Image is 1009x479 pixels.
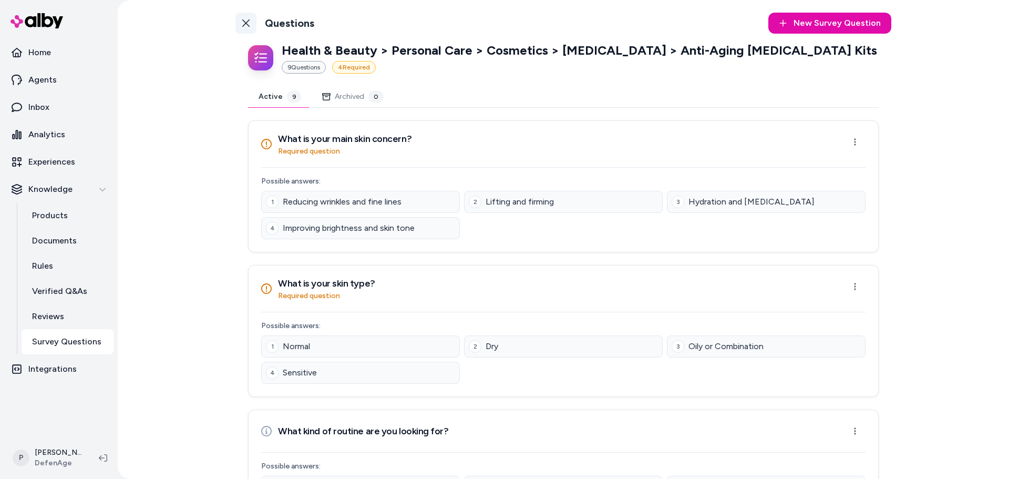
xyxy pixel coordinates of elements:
a: Integrations [4,356,114,382]
p: Health & Beauty > Personal Care > Cosmetics > [MEDICAL_DATA] > Anti-Aging [MEDICAL_DATA] Kits [282,42,877,59]
span: Improving brightness and skin tone [283,222,415,235]
span: New Survey Question [794,17,881,29]
button: Knowledge [4,177,114,202]
div: 4 [266,222,279,235]
button: Active [248,86,312,107]
div: 2 [469,196,481,208]
button: Archived [312,86,394,107]
p: Required question [278,146,411,157]
a: Rules [22,253,114,279]
span: Reducing wrinkles and fine lines [283,196,401,208]
p: Inbox [28,101,49,114]
p: Survey Questions [32,335,101,348]
a: Experiences [4,149,114,175]
button: P[PERSON_NAME]DefenAge [6,441,90,475]
h3: What is your main skin concern? [278,131,411,146]
div: 4 [266,366,279,379]
a: Agents [4,67,114,93]
a: Home [4,40,114,65]
p: [PERSON_NAME] [35,447,82,458]
span: Oily or Combination [688,340,764,353]
div: 3 [672,196,684,208]
h3: What kind of routine are you looking for? [278,424,449,439]
p: Knowledge [28,183,73,196]
img: alby Logo [11,13,63,28]
h3: What is your skin type? [278,276,375,291]
p: Possible answers: [261,321,866,331]
button: New Survey Question [768,13,891,34]
p: Integrations [28,363,77,375]
span: P [13,450,29,466]
span: Normal [283,340,310,353]
a: Survey Questions [22,329,114,354]
p: Possible answers: [261,176,866,187]
div: 4 Required [332,61,376,74]
p: Agents [28,74,57,86]
p: Reviews [32,310,64,323]
span: Sensitive [283,366,317,379]
h1: Questions [265,17,314,30]
span: Hydration and [MEDICAL_DATA] [688,196,815,208]
div: 0 [368,90,384,103]
p: Verified Q&As [32,285,87,298]
div: 2 [469,340,481,353]
p: Possible answers: [261,461,866,472]
p: Documents [32,235,77,247]
a: Verified Q&As [22,279,114,304]
a: Reviews [22,304,114,329]
a: Products [22,203,114,228]
div: 9 Question s [282,61,326,74]
p: Analytics [28,128,65,141]
span: Lifting and firming [486,196,554,208]
div: 1 [266,340,279,353]
div: 3 [672,340,684,353]
p: Home [28,46,51,59]
p: Required question [278,291,375,301]
a: Inbox [4,95,114,120]
span: DefenAge [35,458,82,468]
div: 1 [266,196,279,208]
p: Products [32,209,68,222]
a: Documents [22,228,114,253]
p: Rules [32,260,53,272]
p: Experiences [28,156,75,168]
div: 9 [287,90,301,103]
span: Dry [486,340,498,353]
a: Analytics [4,122,114,147]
